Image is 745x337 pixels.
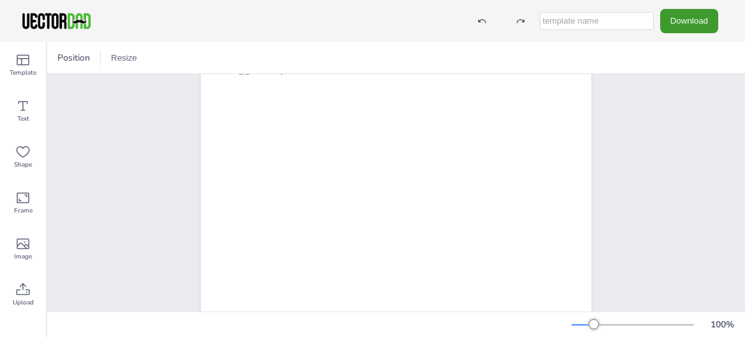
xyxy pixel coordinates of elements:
[20,11,92,31] img: VectorDad-1.png
[106,48,142,68] button: Resize
[660,9,718,33] button: Download
[55,52,92,64] span: Position
[14,251,32,262] span: Image
[13,297,34,308] span: Upload
[540,12,654,30] input: template name
[14,160,32,170] span: Shape
[14,206,33,216] span: Frame
[10,68,36,78] span: Template
[299,51,493,78] span: MEDICATION LOG
[707,318,737,331] div: 100 %
[17,114,29,124] span: Text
